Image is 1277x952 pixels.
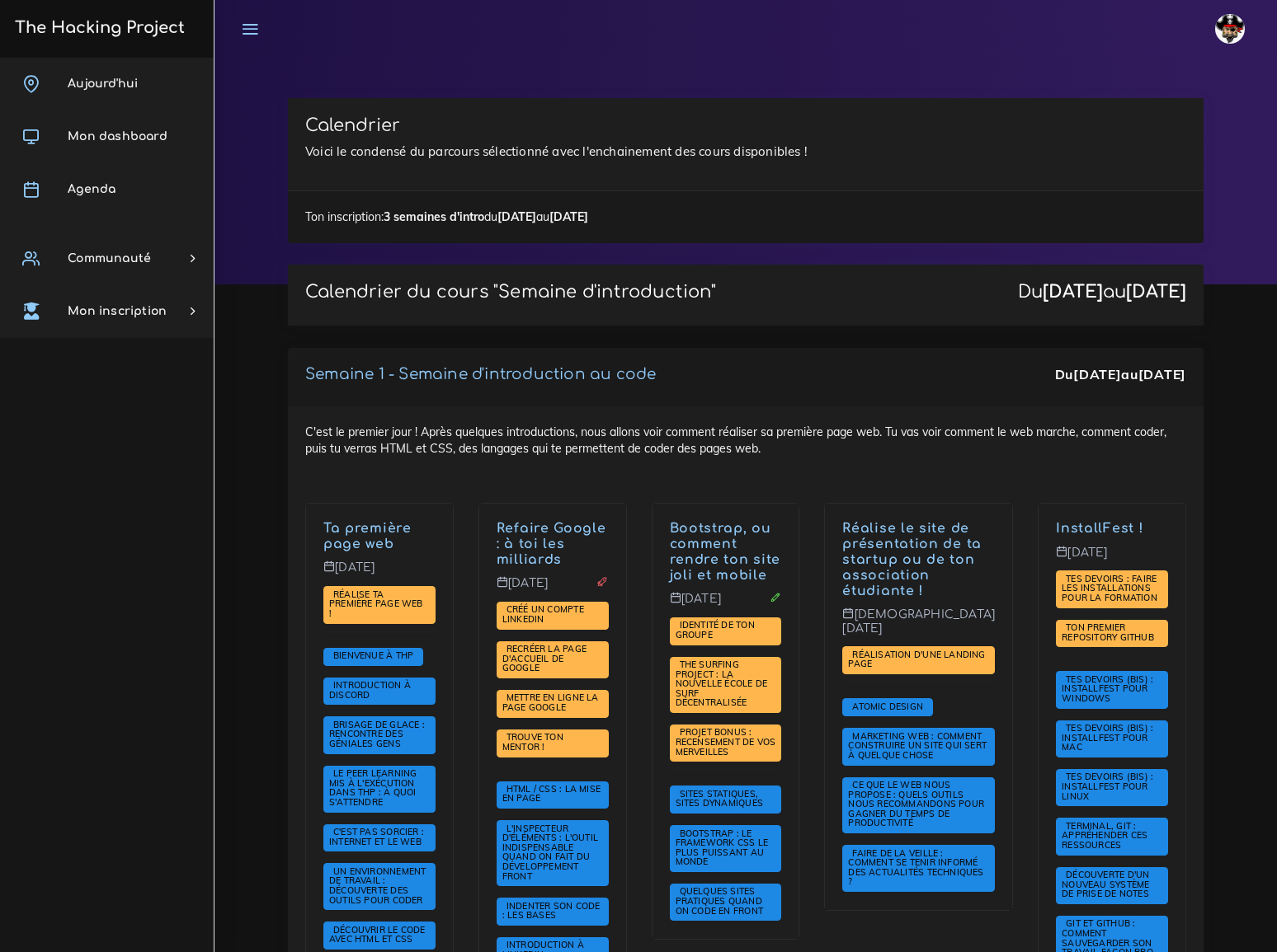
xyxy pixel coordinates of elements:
[676,619,755,640] span: Identité de ton groupe
[1215,14,1245,44] img: avatar
[329,768,417,809] a: Le Peer learning mis à l'exécution dans THP : à quoi s'attendre
[670,592,782,618] p: [DATE]
[68,130,167,143] span: Mon dashboard
[329,767,417,808] span: Le Peer learning mis à l'exécution dans THP : à quoi s'attendre
[1056,546,1168,572] p: [DATE]
[676,659,768,708] span: The Surfing Project : la nouvelle école de surf décentralisée
[329,826,426,847] span: C'est pas sorcier : internet et le web
[848,730,987,761] span: Marketing web : comment construire un site qui sert à quelque chose
[497,209,536,224] strong: [DATE]
[305,282,716,302] p: Calendrier du cours "Semaine d'introduction"
[1062,674,1153,705] a: Tes devoirs (bis) : Installfest pour Windows
[323,521,412,551] a: Ta première page web
[329,650,417,661] span: Bienvenue à THP
[1062,673,1153,704] span: Tes devoirs (bis) : Installfest pour Windows
[329,719,425,749] span: Brisage de glace : rencontre des géniales gens
[848,780,984,829] a: Ce que le web nous propose : quels outils nous recommandons pour gagner du temps de productivité
[497,576,609,603] p: [DATE]
[1073,366,1121,382] strong: [DATE]
[676,885,767,916] span: Quelques sites pratiques quand on code en front
[502,604,584,626] a: Créé un compte LinkedIn
[676,789,767,810] a: Sites statiques, sites dynamiques
[676,828,768,868] a: Bootstrap : le framework CSS le plus puissant au monde
[502,644,587,674] a: Recréer la page d'accueil de Google
[1062,622,1158,644] a: Ton premier repository GitHub
[288,190,1204,242] div: Ton inscription: du au
[676,886,767,917] a: Quelques sites pratiques quand on code en front
[497,521,606,567] a: Refaire Google : à toi les milliards
[68,305,167,317] span: Mon inscription
[329,679,411,701] span: Introduction à Discord
[1062,771,1153,802] a: Tes devoirs (bis) : Installfest pour Linux
[1062,574,1162,604] a: Tes devoirs : faire les installations pour la formation
[68,77,138,90] span: Aujourd'hui
[502,643,587,673] span: Recréer la page d'accueil de Google
[502,783,601,804] span: HTML / CSS : la mise en page
[68,252,151,265] span: Communauté
[1062,820,1147,851] span: Terminal, Git : appréhender ces ressources
[1062,722,1153,753] span: Tes devoirs (bis) : Installfest pour MAC
[502,603,584,625] span: Créé un compte LinkedIn
[842,521,982,598] a: Réalise le site de présentation de ta startup ou de ton association étudiante !
[848,847,983,888] a: Faire de la veille : comment se tenir informé des actualités techniques ?
[502,823,598,882] a: L'inspecteur d'éléments : l'outil indispensable quand on fait du développement front
[1062,723,1153,753] a: Tes devoirs (bis) : Installfest pour MAC
[329,589,423,619] a: Réalise ta première page web !
[329,925,426,946] a: Découvrir le code avec HTML et CSS
[502,692,599,714] a: Mettre en ligne la page Google
[848,650,985,671] a: Réalisation d'une landing page
[329,924,426,945] span: Découvrir le code avec HTML et CSS
[842,607,995,648] p: [DEMOGRAPHIC_DATA][DATE]
[848,779,984,828] span: Ce que le web nous propose : quels outils nous recommandons pour gagner du temps de productivité
[305,115,1186,136] h3: Calendrier
[329,650,417,662] a: Bienvenue à THP
[1062,621,1158,643] span: Ton premier repository GitHub
[323,560,436,587] p: [DATE]
[670,521,781,582] a: Bootstrap, ou comment rendre ton site joli et mobile
[1062,821,1147,851] a: Terminal, Git : appréhender ces ressources
[1055,365,1186,384] div: Du au
[1138,366,1186,382] strong: [DATE]
[305,142,1186,162] p: Voici le condensé du parcours sélectionné avec l'enchainement des cours disponibles !
[676,788,767,809] span: Sites statiques, sites dynamiques
[848,731,987,762] a: Marketing web : comment construire un site qui sert à quelque chose
[502,731,563,753] span: Trouve ton mentor !
[502,784,601,805] a: HTML / CSS : la mise en page
[1062,573,1162,603] span: Tes devoirs : faire les installations pour la formation
[676,659,768,709] a: The Surfing Project : la nouvelle école de surf décentralisée
[329,680,411,701] a: Introduction à Discord
[1062,771,1153,801] span: Tes devoirs (bis) : Installfest pour Linux
[329,866,427,907] a: Un environnement de travail : découverte des outils pour coder
[502,901,601,922] a: Indenter son code : les bases
[1062,870,1153,900] a: Découverte d'un nouveau système de prise de notes
[384,209,484,224] strong: 3 semaines d'intro
[1043,282,1103,302] strong: [DATE]
[502,692,599,713] span: Mettre en ligne la page Google
[329,827,426,848] a: C'est pas sorcier : internet et le web
[502,732,563,753] a: Trouve ton mentor !
[676,726,776,757] span: PROJET BONUS : recensement de vos merveilles
[329,720,425,750] a: Brisage de glace : rencontre des géniales gens
[1056,521,1143,536] a: InstallFest !
[848,649,985,670] span: Réalisation d'une landing page
[1062,869,1153,899] span: Découverte d'un nouveau système de prise de notes
[549,209,588,224] strong: [DATE]
[502,900,601,922] span: Indenter son code : les bases
[676,727,776,757] a: PROJET BONUS : recensement de vos merveilles
[10,19,185,37] h3: The Hacking Project
[329,865,427,906] span: Un environnement de travail : découverte des outils pour coder
[1126,282,1186,302] strong: [DATE]
[305,366,656,382] a: Semaine 1 - Semaine d'introduction au code
[676,620,755,641] a: Identité de ton groupe
[68,183,115,195] span: Agenda
[848,701,927,712] a: Atomic Design
[1018,282,1186,302] div: Du au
